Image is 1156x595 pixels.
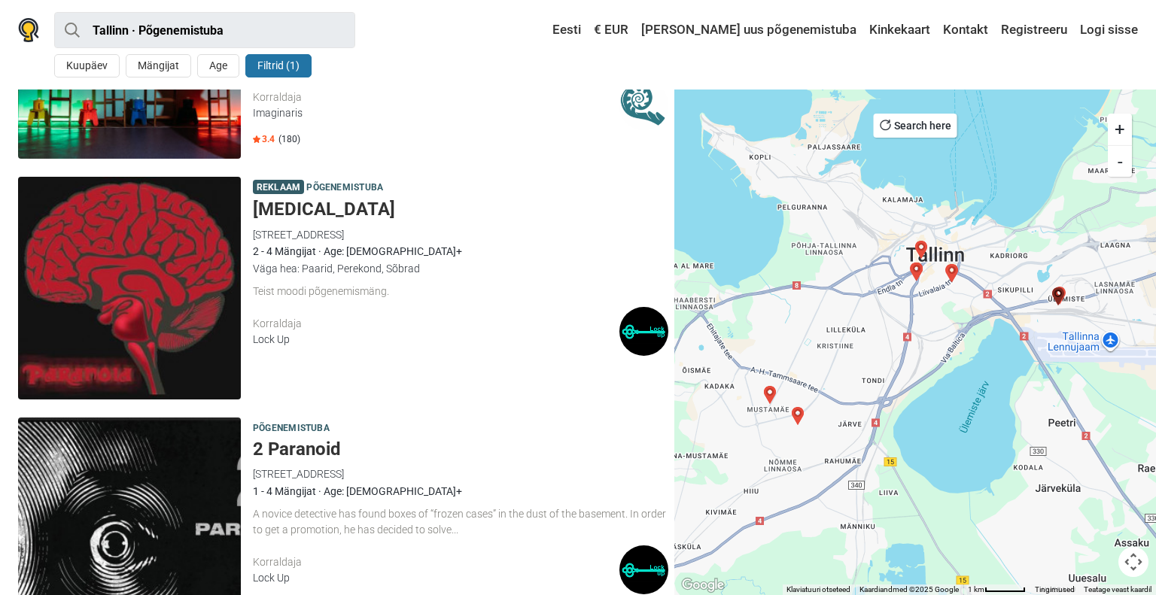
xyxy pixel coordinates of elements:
[54,54,120,77] button: Kuupäev
[1108,114,1132,145] button: +
[18,177,241,399] img: Paranoia
[874,114,957,138] button: Search here
[939,17,992,44] a: Kontakt
[253,284,668,299] div: Teist moodi põgenemismäng.
[963,584,1030,595] button: Kaardi mõõtkava: 1 km 51 piksli kohta
[908,263,926,281] div: Baker Street 221 B
[253,226,668,243] div: [STREET_ADDRESS]
[942,264,960,282] div: Shambala
[1084,585,1151,593] a: Teatage veast kaardil
[306,180,383,196] span: Põgenemistuba
[54,12,355,48] input: proovi “Tallinn”
[253,243,668,260] div: 2 - 4 Mängijat · Age: [DEMOGRAPHIC_DATA]+
[542,25,552,35] img: Eesti
[253,483,668,499] div: 1 - 4 Mängijat · Age: [DEMOGRAPHIC_DATA]+
[859,585,959,593] span: Kaardiandmed ©2025 Google
[253,466,668,482] div: [STREET_ADDRESS]
[912,241,930,259] div: Red Alert
[678,575,728,595] a: Google Mapsis selle piirkonna avamine (avaneb uues aknas)
[1049,287,1067,305] div: Paranoia
[253,105,619,121] div: Imaginaris
[253,199,668,220] h5: [MEDICAL_DATA]
[786,584,850,595] button: Klaviatuuri otseteed
[245,54,312,77] button: Filtrid (1)
[619,307,668,356] img: Lock Up
[253,439,668,460] h5: 2 Paranoid
[538,17,585,44] a: Eesti
[126,54,191,77] button: Mängijat
[253,316,619,332] div: Korraldaja
[678,575,728,595] img: Google
[637,17,860,44] a: [PERSON_NAME] uus põgenemistuba
[253,90,619,105] div: Korraldaja
[1076,17,1138,44] a: Logi sisse
[619,545,668,594] img: Lock Up
[253,135,260,143] img: Star
[253,506,668,538] div: A novice detective has found boxes of “frozen cases” in the dust of the basement. In order to get...
[278,133,300,145] span: (180)
[761,386,779,404] div: Radiatsioon
[1035,585,1075,593] a: Tingimused (avaneb uuel vahekaardil)
[997,17,1071,44] a: Registreeru
[253,133,275,145] span: 3.4
[619,81,668,130] img: Imaginaris
[590,17,632,44] a: € EUR
[943,264,961,282] div: Hääl pimedusest
[253,332,619,348] div: Lock Up
[197,54,239,77] button: Age
[1108,145,1132,177] button: -
[1118,547,1148,577] button: Kaardikaamera juhtnupud
[968,585,984,593] span: 1 km
[253,420,330,437] span: Põgenemistuba
[253,260,668,277] div: Väga hea: Paarid, Perekond, Sõbrad
[18,18,39,42] img: Nowescape logo
[253,570,619,586] div: Lock Up
[789,407,807,425] div: Võlurite kool
[253,554,619,570] div: Korraldaja
[907,263,925,281] div: Lastekodu saladus
[865,17,934,44] a: Kinkekaart
[1051,287,1069,305] div: 2 Paranoid
[253,180,304,194] span: Reklaam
